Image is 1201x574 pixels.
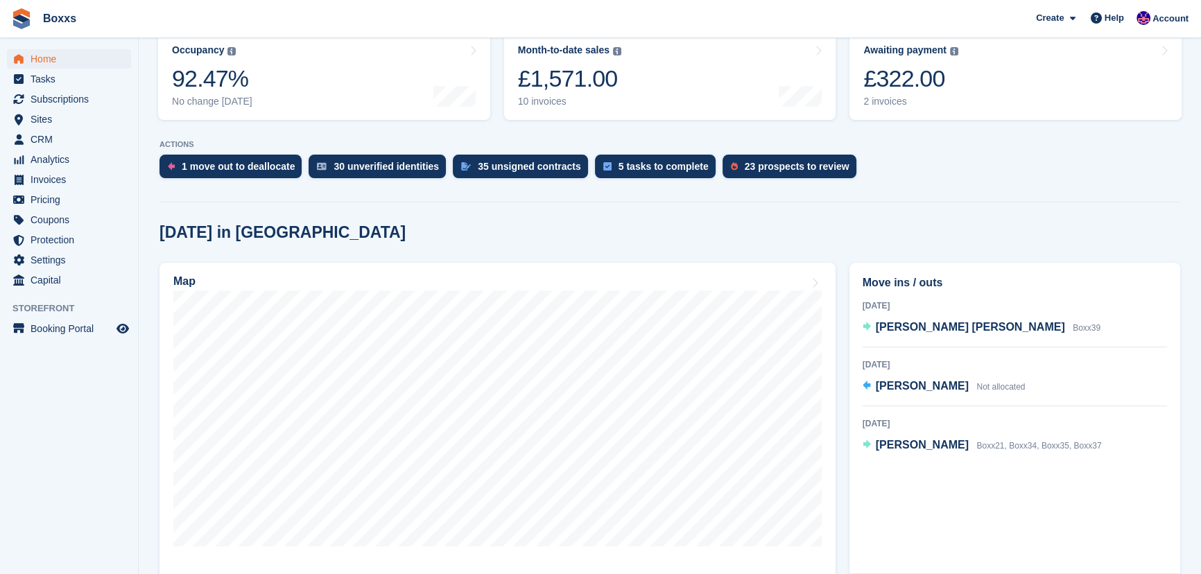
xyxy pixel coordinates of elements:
img: prospect-51fa495bee0391a8d652442698ab0144808aea92771e9ea1ae160a38d050c398.svg [731,162,738,171]
span: Analytics [31,150,114,169]
span: Pricing [31,190,114,209]
h2: Move ins / outs [863,275,1167,291]
div: [DATE] [863,417,1167,430]
img: icon-info-grey-7440780725fd019a000dd9b08b2336e03edf1995a4989e88bcd33f0948082b44.svg [227,47,236,55]
img: stora-icon-8386f47178a22dfd0bd8f6a31ec36ba5ce8667c1dd55bd0f319d3a0aa187defe.svg [11,8,32,29]
img: Jamie Malcolm [1137,11,1150,25]
span: [PERSON_NAME] [PERSON_NAME] [876,321,1065,333]
span: Settings [31,250,114,270]
div: 10 invoices [518,96,621,107]
a: menu [7,230,131,250]
a: 1 move out to deallocate [159,155,309,185]
a: Awaiting payment £322.00 2 invoices [849,32,1182,120]
span: Capital [31,270,114,290]
div: 5 tasks to complete [619,161,709,172]
a: menu [7,319,131,338]
div: No change [DATE] [172,96,252,107]
div: Occupancy [172,44,224,56]
a: 35 unsigned contracts [453,155,595,185]
a: menu [7,130,131,149]
a: Month-to-date sales £1,571.00 10 invoices [504,32,836,120]
span: Storefront [12,302,138,315]
a: 23 prospects to review [723,155,863,185]
a: [PERSON_NAME] Boxx21, Boxx34, Boxx35, Boxx37 [863,437,1102,455]
span: [PERSON_NAME] [876,439,969,451]
span: Subscriptions [31,89,114,109]
a: menu [7,150,131,169]
a: menu [7,170,131,189]
a: menu [7,250,131,270]
span: Sites [31,110,114,129]
div: 1 move out to deallocate [182,161,295,172]
img: icon-info-grey-7440780725fd019a000dd9b08b2336e03edf1995a4989e88bcd33f0948082b44.svg [950,47,958,55]
a: menu [7,89,131,109]
h2: Map [173,275,196,288]
span: Create [1036,11,1064,25]
div: 30 unverified identities [334,161,439,172]
a: [PERSON_NAME] [PERSON_NAME] Boxx39 [863,319,1100,337]
span: Tasks [31,69,114,89]
span: Protection [31,230,114,250]
span: Invoices [31,170,114,189]
div: Awaiting payment [863,44,947,56]
img: verify_identity-adf6edd0f0f0b5bbfe63781bf79b02c33cf7c696d77639b501bdc392416b5a36.svg [317,162,327,171]
span: Account [1152,12,1189,26]
a: menu [7,210,131,229]
div: [DATE] [863,299,1167,312]
div: Month-to-date sales [518,44,610,56]
span: Help [1105,11,1124,25]
img: contract_signature_icon-13c848040528278c33f63329250d36e43548de30e8caae1d1a13099fd9432cc5.svg [461,162,471,171]
a: menu [7,270,131,290]
span: Boxx39 [1073,323,1100,333]
img: task-75834270c22a3079a89374b754ae025e5fb1db73e45f91037f5363f120a921f8.svg [603,162,612,171]
a: menu [7,49,131,69]
span: [PERSON_NAME] [876,380,969,392]
div: £322.00 [863,64,958,93]
a: menu [7,69,131,89]
a: menu [7,110,131,129]
span: CRM [31,130,114,149]
a: Boxxs [37,7,82,30]
div: 23 prospects to review [745,161,849,172]
div: 2 invoices [863,96,958,107]
div: £1,571.00 [518,64,621,93]
span: Not allocated [976,382,1025,392]
div: [DATE] [863,358,1167,371]
a: [PERSON_NAME] Not allocated [863,378,1026,396]
a: Preview store [114,320,131,337]
p: ACTIONS [159,140,1180,149]
span: Boxx21, Boxx34, Boxx35, Boxx37 [976,441,1101,451]
span: Booking Portal [31,319,114,338]
a: menu [7,190,131,209]
a: 30 unverified identities [309,155,453,185]
a: 5 tasks to complete [595,155,723,185]
div: 35 unsigned contracts [478,161,581,172]
div: 92.47% [172,64,252,93]
span: Home [31,49,114,69]
h2: [DATE] in [GEOGRAPHIC_DATA] [159,223,406,242]
img: move_outs_to_deallocate_icon-f764333ba52eb49d3ac5e1228854f67142a1ed5810a6f6cc68b1a99e826820c5.svg [168,162,175,171]
span: Coupons [31,210,114,229]
img: icon-info-grey-7440780725fd019a000dd9b08b2336e03edf1995a4989e88bcd33f0948082b44.svg [613,47,621,55]
a: Occupancy 92.47% No change [DATE] [158,32,490,120]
